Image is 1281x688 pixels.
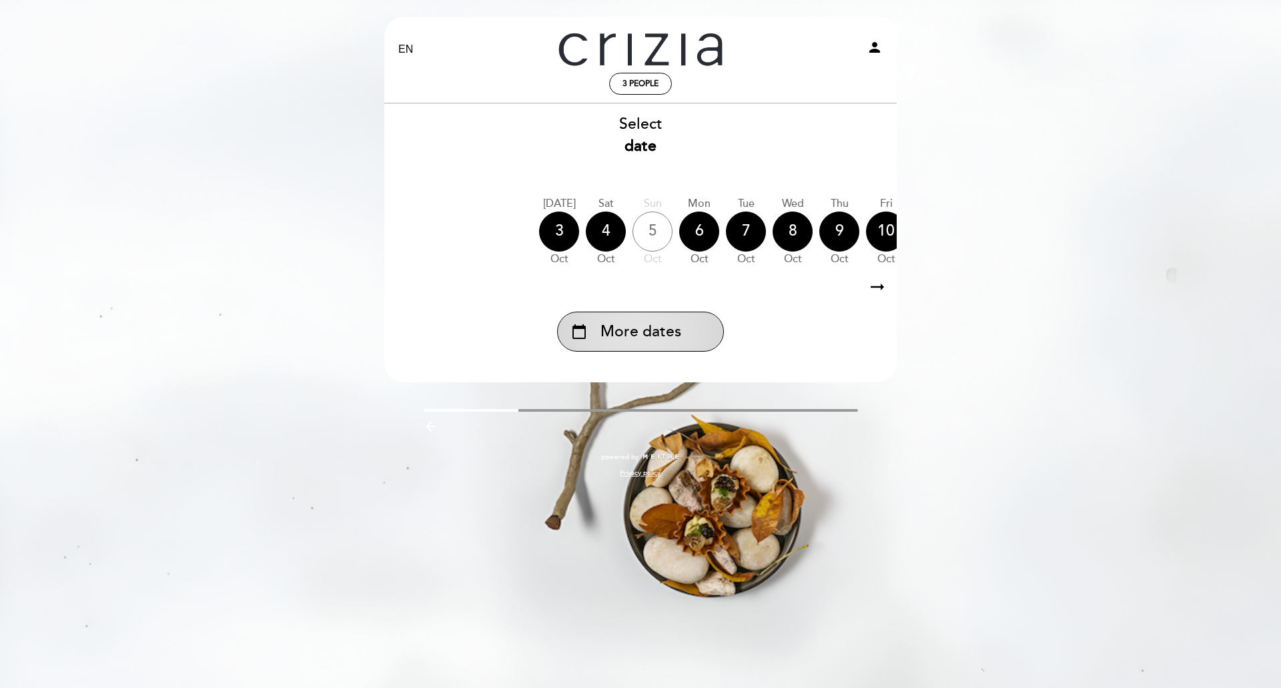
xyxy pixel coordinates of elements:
[586,212,626,252] div: 4
[620,468,661,478] a: Privacy policy
[632,252,673,267] div: Oct
[866,252,906,267] div: Oct
[600,321,681,343] span: More dates
[773,196,813,212] div: Wed
[571,320,587,343] i: calendar_today
[622,79,659,89] span: 3 people
[539,196,579,212] div: [DATE]
[679,252,719,267] div: Oct
[773,212,813,252] div: 8
[679,196,719,212] div: Mon
[726,196,766,212] div: Tue
[679,212,719,252] div: 6
[557,31,724,68] a: Crizia
[773,252,813,267] div: Oct
[539,252,579,267] div: Oct
[867,39,883,55] i: person
[866,196,906,212] div: Fri
[726,252,766,267] div: Oct
[866,212,906,252] div: 10
[819,196,859,212] div: Thu
[586,252,626,267] div: Oct
[632,196,673,212] div: Sun
[601,452,638,462] span: powered by
[423,418,439,434] i: arrow_backward
[642,454,680,460] img: MEITRE
[601,452,680,462] a: powered by
[867,39,883,60] button: person
[819,212,859,252] div: 9
[384,113,897,157] div: Select
[867,273,887,302] i: arrow_right_alt
[586,196,626,212] div: Sat
[539,212,579,252] div: 3
[726,212,766,252] div: 7
[819,252,859,267] div: Oct
[632,212,673,252] div: 5
[624,137,657,155] b: date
